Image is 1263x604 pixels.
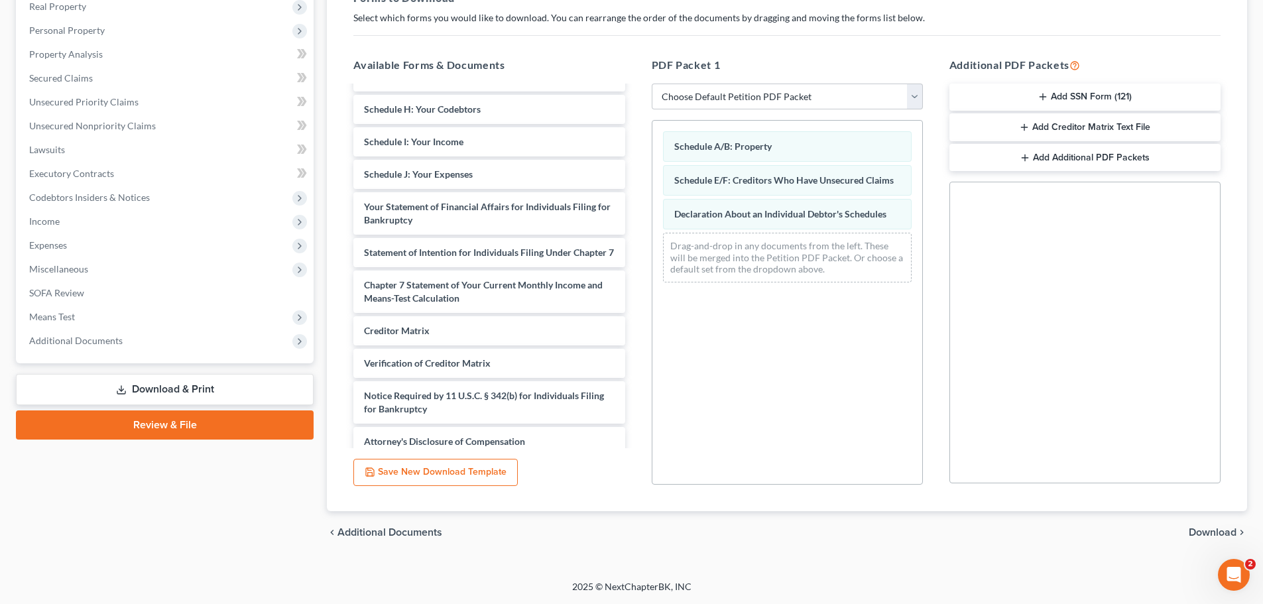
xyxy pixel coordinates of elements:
[364,357,491,369] span: Verification of Creditor Matrix
[949,57,1221,73] h5: Additional PDF Packets
[19,90,314,114] a: Unsecured Priority Claims
[364,136,463,147] span: Schedule I: Your Income
[364,390,604,414] span: Notice Required by 11 U.S.C. § 342(b) for Individuals Filing for Bankruptcy
[353,57,625,73] h5: Available Forms & Documents
[29,263,88,274] span: Miscellaneous
[353,459,518,487] button: Save New Download Template
[254,580,1010,604] div: 2025 © NextChapterBK, INC
[16,374,314,405] a: Download & Print
[663,233,912,282] div: Drag-and-drop in any documents from the left. These will be merged into the Petition PDF Packet. ...
[19,66,314,90] a: Secured Claims
[29,239,67,251] span: Expenses
[674,174,894,186] span: Schedule E/F: Creditors Who Have Unsecured Claims
[1218,559,1250,591] iframe: Intercom live chat
[949,144,1221,172] button: Add Additional PDF Packets
[29,25,105,36] span: Personal Property
[29,48,103,60] span: Property Analysis
[364,201,611,225] span: Your Statement of Financial Affairs for Individuals Filing for Bankruptcy
[19,281,314,305] a: SOFA Review
[29,168,114,179] span: Executory Contracts
[29,144,65,155] span: Lawsuits
[29,96,139,107] span: Unsecured Priority Claims
[29,215,60,227] span: Income
[337,527,442,538] span: Additional Documents
[29,72,93,84] span: Secured Claims
[364,103,481,115] span: Schedule H: Your Codebtors
[19,162,314,186] a: Executory Contracts
[353,11,1221,25] p: Select which forms you would like to download. You can rearrange the order of the documents by dr...
[29,1,86,12] span: Real Property
[16,410,314,440] a: Review & File
[29,192,150,203] span: Codebtors Insiders & Notices
[29,335,123,346] span: Additional Documents
[674,208,886,219] span: Declaration About an Individual Debtor's Schedules
[652,57,923,73] h5: PDF Packet 1
[1236,527,1247,538] i: chevron_right
[1245,559,1256,570] span: 2
[364,168,473,180] span: Schedule J: Your Expenses
[29,287,84,298] span: SOFA Review
[19,138,314,162] a: Lawsuits
[674,141,772,152] span: Schedule A/B: Property
[949,113,1221,141] button: Add Creditor Matrix Text File
[29,311,75,322] span: Means Test
[364,325,430,336] span: Creditor Matrix
[19,114,314,138] a: Unsecured Nonpriority Claims
[949,84,1221,111] button: Add SSN Form (121)
[1189,527,1236,538] span: Download
[364,436,525,447] span: Attorney's Disclosure of Compensation
[1189,527,1247,538] button: Download chevron_right
[29,120,156,131] span: Unsecured Nonpriority Claims
[19,42,314,66] a: Property Analysis
[327,527,337,538] i: chevron_left
[364,247,614,258] span: Statement of Intention for Individuals Filing Under Chapter 7
[364,279,603,304] span: Chapter 7 Statement of Your Current Monthly Income and Means-Test Calculation
[327,527,442,538] a: chevron_left Additional Documents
